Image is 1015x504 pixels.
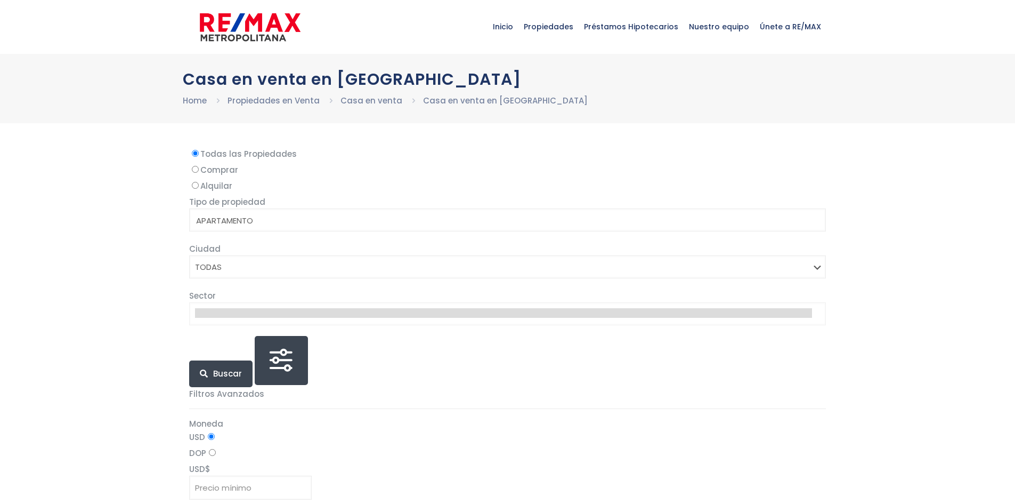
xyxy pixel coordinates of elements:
input: Todas las Propiedades [192,150,199,157]
span: Únete a RE/MAX [754,11,826,43]
label: DOP [189,446,826,460]
a: Propiedades en Venta [228,95,320,106]
a: Casa en venta en [GEOGRAPHIC_DATA] [423,95,588,106]
a: Home [183,95,207,106]
label: Todas las Propiedades [189,147,826,161]
label: Alquilar [189,179,826,193]
h1: Casa en venta en [GEOGRAPHIC_DATA] [183,70,833,89]
span: Tipo de propiedad [189,196,265,207]
option: CASA [195,227,813,240]
button: Buscar [189,361,253,387]
p: Filtros Avanzados [189,387,826,401]
img: remax-metropolitana-logo [200,11,301,43]
label: USD [189,430,826,444]
input: Comprar [192,166,199,173]
span: Moneda [189,418,223,429]
label: Comprar [189,163,826,177]
a: Casa en venta [340,95,402,106]
input: DOP [209,449,216,456]
span: Ciudad [189,243,221,254]
input: Precio mínimo [189,476,312,500]
div: $ [189,462,826,500]
span: Inicio [488,11,518,43]
span: Nuestro equipo [684,11,754,43]
span: Sector [189,290,216,301]
input: Alquilar [192,182,199,189]
span: Propiedades [518,11,579,43]
span: Préstamos Hipotecarios [579,11,684,43]
option: APARTAMENTO [195,214,813,227]
input: USD [208,433,215,440]
span: USD [189,463,205,475]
